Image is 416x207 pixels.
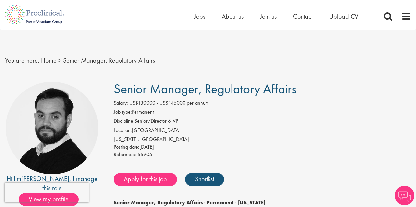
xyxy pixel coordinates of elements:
[395,186,414,205] img: Chatbot
[114,108,411,117] li: Permanent
[58,56,61,65] span: >
[114,127,411,136] li: [GEOGRAPHIC_DATA]
[114,117,135,125] label: Discipline:
[114,108,132,116] label: Job type:
[114,127,132,134] label: Location:
[329,12,358,21] a: Upload CV
[63,56,155,65] span: Senior Manager, Regulatory Affairs
[260,12,277,21] a: Join us
[222,12,244,21] a: About us
[41,56,57,65] a: breadcrumb link
[203,199,265,206] strong: - Permanent - [US_STATE]
[114,99,128,107] label: Salary:
[5,56,39,65] span: You are here:
[129,99,209,106] span: US$130000 - US$145000 per annum
[5,183,89,202] iframe: reCAPTCHA
[137,151,152,158] span: 66905
[114,173,177,186] a: Apply for this job
[114,80,296,97] span: Senior Manager, Regulatory Affairs
[6,82,98,174] img: imeage of recruiter Nick Walker
[114,199,203,206] strong: Senior Manager, Regulatory Affairs
[114,136,411,143] div: [US_STATE], [GEOGRAPHIC_DATA]
[194,12,205,21] a: Jobs
[293,12,313,21] a: Contact
[114,143,411,151] div: [DATE]
[19,194,85,203] a: View my profile
[114,151,136,158] label: Reference:
[114,117,411,127] li: Senior/Director & VP
[185,173,224,186] a: Shortlist
[21,175,69,183] a: [PERSON_NAME]
[5,174,99,193] div: Hi I'm , I manage this role
[114,143,139,150] span: Posting date:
